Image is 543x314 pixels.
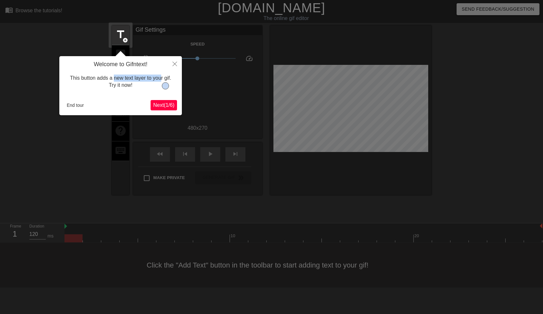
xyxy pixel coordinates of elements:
button: Close [168,56,182,71]
span: Next ( 1 / 6 ) [153,102,174,108]
h4: Welcome to Gifntext! [64,61,177,68]
button: Next [151,100,177,110]
button: End tour [64,100,86,110]
div: This button adds a new text layer to your gif. Try it now! [64,68,177,96]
